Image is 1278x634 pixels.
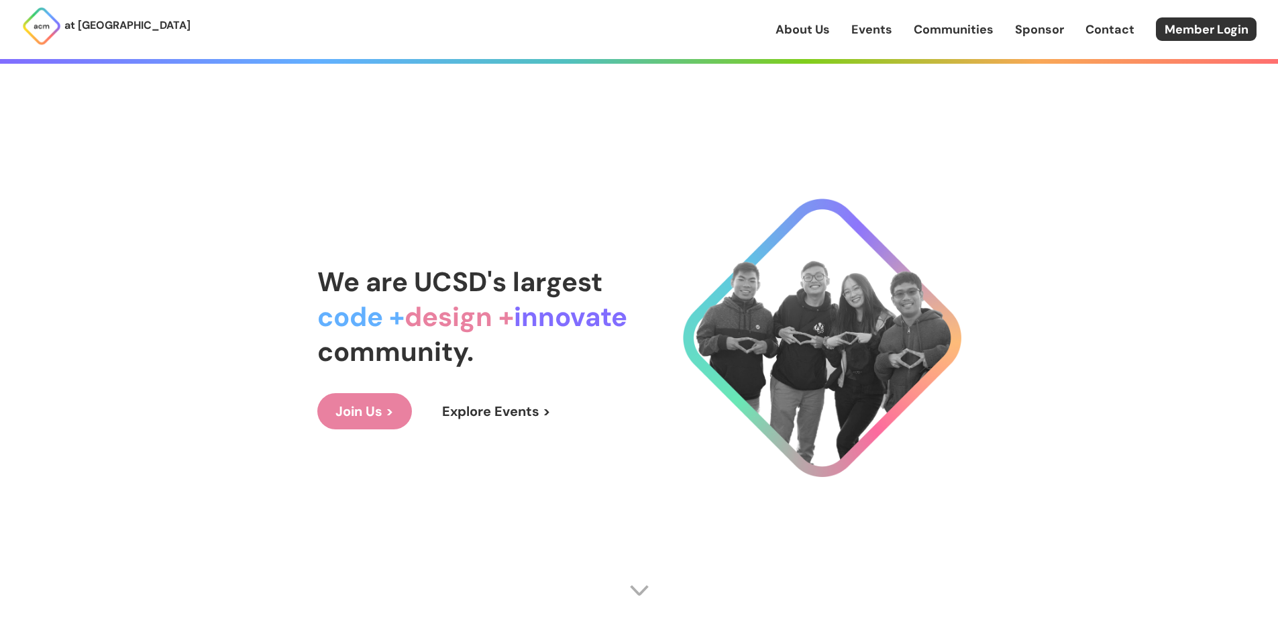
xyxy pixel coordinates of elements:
[683,199,961,477] img: Cool Logo
[914,21,994,38] a: Communities
[1085,21,1134,38] a: Contact
[64,17,191,34] p: at [GEOGRAPHIC_DATA]
[776,21,830,38] a: About Us
[1015,21,1064,38] a: Sponsor
[514,299,627,334] span: innovate
[317,264,602,299] span: We are UCSD's largest
[317,334,474,369] span: community.
[424,393,569,429] a: Explore Events >
[317,393,412,429] a: Join Us >
[629,580,649,600] img: Scroll Arrow
[21,6,62,46] img: ACM Logo
[21,6,191,46] a: at [GEOGRAPHIC_DATA]
[405,299,514,334] span: design +
[317,299,405,334] span: code +
[851,21,892,38] a: Events
[1156,17,1257,41] a: Member Login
